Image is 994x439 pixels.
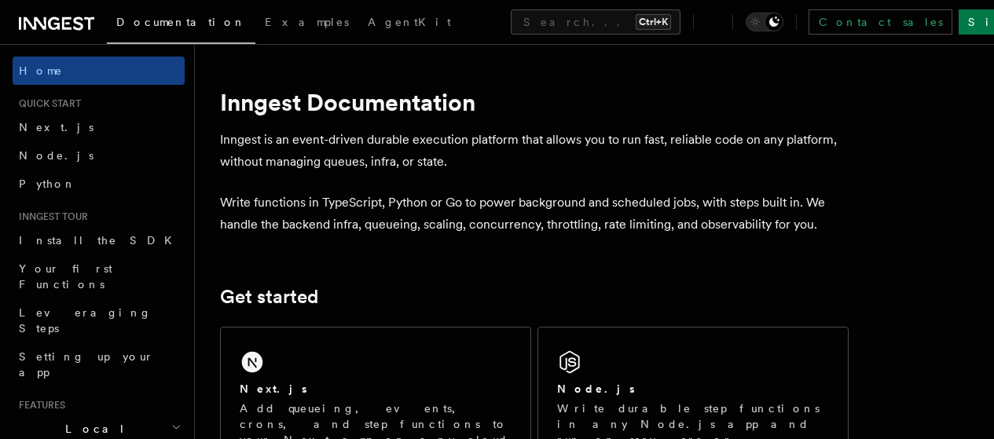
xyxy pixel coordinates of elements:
span: Your first Functions [19,262,112,291]
a: Next.js [13,113,185,141]
p: Write functions in TypeScript, Python or Go to power background and scheduled jobs, with steps bu... [220,192,849,236]
span: Node.js [19,149,94,162]
a: Documentation [107,5,255,44]
span: Python [19,177,76,190]
h2: Next.js [240,381,307,397]
span: Next.js [19,121,94,134]
span: Setting up your app [19,350,154,379]
span: Install the SDK [19,234,182,247]
h2: Node.js [557,381,635,397]
span: Examples [265,16,349,28]
span: Leveraging Steps [19,306,152,335]
span: AgentKit [368,16,451,28]
a: Node.js [13,141,185,170]
a: Contact sales [809,9,952,35]
button: Toggle dark mode [746,13,783,31]
span: Features [13,399,65,412]
a: Leveraging Steps [13,298,185,342]
a: Home [13,57,185,85]
p: Inngest is an event-driven durable execution platform that allows you to run fast, reliable code ... [220,129,849,173]
button: Search...Ctrl+K [511,9,680,35]
span: Inngest tour [13,210,88,223]
a: AgentKit [358,5,460,42]
a: Python [13,170,185,198]
a: Your first Functions [13,254,185,298]
a: Examples [255,5,358,42]
kbd: Ctrl+K [636,14,671,30]
span: Quick start [13,97,81,110]
a: Get started [220,286,318,308]
a: Install the SDK [13,226,185,254]
h1: Inngest Documentation [220,88,849,116]
span: Home [19,63,63,79]
a: Setting up your app [13,342,185,386]
span: Documentation [116,16,246,28]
